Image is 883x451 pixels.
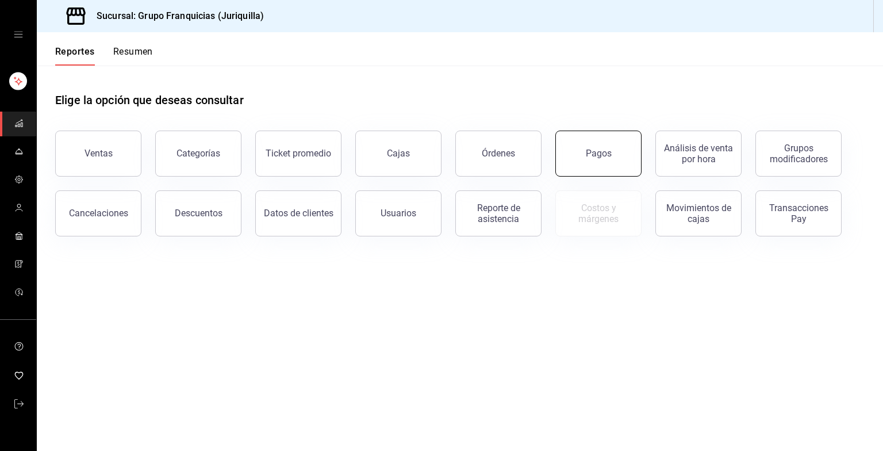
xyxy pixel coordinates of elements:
div: Órdenes [482,148,515,159]
div: Pagos [586,148,612,159]
h1: Elige la opción que deseas consultar [55,91,244,109]
button: Transacciones Pay [755,190,842,236]
button: Movimientos de cajas [655,190,742,236]
div: Grupos modificadores [763,143,834,165]
button: Usuarios [355,190,441,236]
div: Cajas [387,148,410,159]
button: Cancelaciones [55,190,141,236]
button: Categorías [155,131,241,177]
h3: Sucursal: Grupo Franquicias (Juriquilla) [87,9,264,23]
button: Ventas [55,131,141,177]
button: Resumen [113,46,153,66]
div: Reporte de asistencia [463,202,534,224]
button: Reporte de asistencia [455,190,542,236]
button: Análisis de venta por hora [655,131,742,177]
div: Cancelaciones [69,208,128,219]
div: Datos de clientes [264,208,333,219]
div: Categorías [176,148,220,159]
div: Ventas [85,148,113,159]
button: Grupos modificadores [755,131,842,177]
div: Movimientos de cajas [663,202,734,224]
div: Descuentos [175,208,222,219]
button: Descuentos [155,190,241,236]
button: Ticket promedio [255,131,341,177]
button: Pagos [555,131,642,177]
button: Cajas [355,131,441,177]
button: cajón abierto [14,30,23,39]
div: Análisis de venta por hora [663,143,734,165]
div: Costos y márgenes [563,202,634,224]
font: Reportes [55,46,95,58]
div: Ticket promedio [266,148,331,159]
div: Pestañas de navegación [55,46,153,66]
div: Transacciones Pay [763,202,834,224]
button: Contrata inventarios para ver este reporte [555,190,642,236]
button: Datos de clientes [255,190,341,236]
div: Usuarios [381,208,416,219]
button: Órdenes [455,131,542,177]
